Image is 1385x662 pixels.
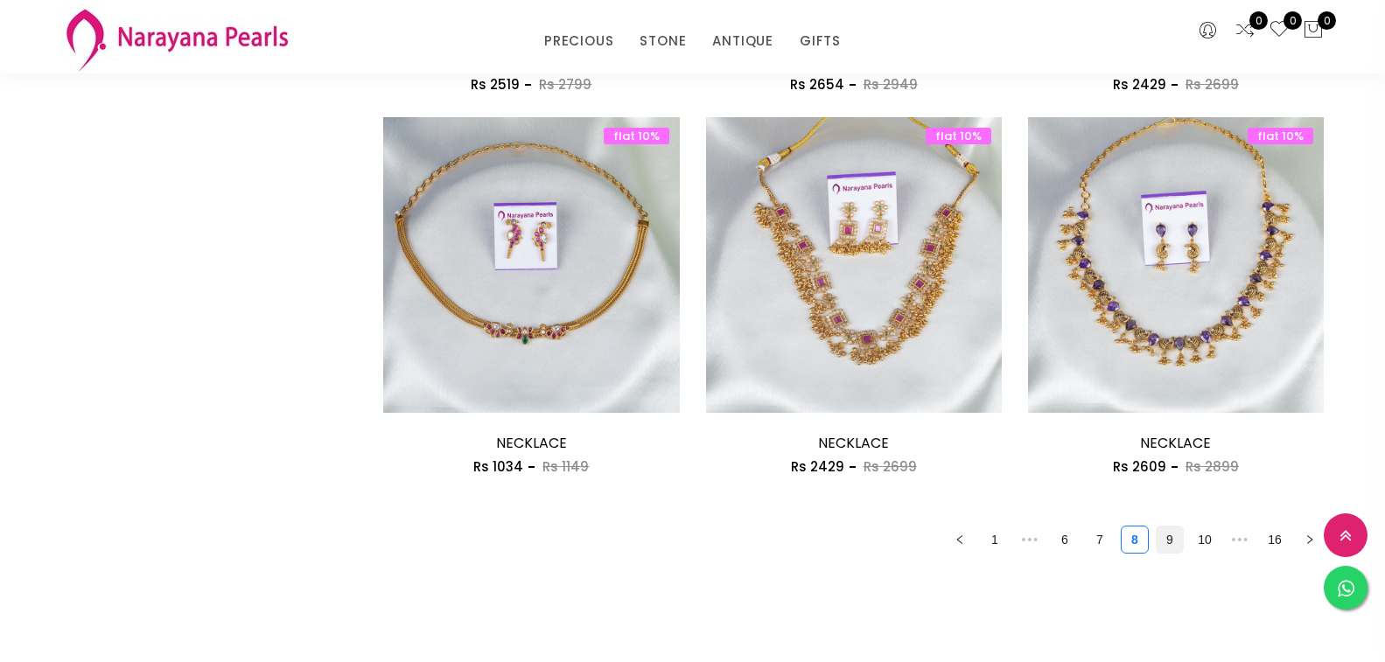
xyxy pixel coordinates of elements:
li: 9 [1156,526,1184,554]
span: Rs 1149 [542,457,589,476]
span: Rs 1034 [473,457,523,476]
li: 1 [981,526,1009,554]
span: flat 10% [926,128,991,144]
a: NECKLACE [496,433,567,453]
span: ••• [1226,526,1254,554]
li: Previous Page [946,526,974,554]
span: flat 10% [1248,128,1313,144]
li: 16 [1261,526,1289,554]
span: Rs 2699 [864,457,917,476]
a: NECKLACE [818,433,889,453]
span: flat 10% [604,128,669,144]
a: ANTIQUE [712,28,773,54]
li: Next 5 Pages [1226,526,1254,554]
a: 1 [982,526,1008,553]
span: 0 [1249,11,1268,30]
a: 7 [1087,526,1113,553]
a: 16 [1262,526,1288,553]
li: Previous 5 Pages [1016,526,1044,554]
span: Rs 2699 [1186,75,1239,94]
a: 9 [1157,526,1183,553]
span: Rs 2519 [471,75,520,94]
span: Rs 2949 [864,75,918,94]
li: 6 [1051,526,1079,554]
a: 6 [1052,526,1078,553]
a: GIFTS [800,28,841,54]
span: Rs 2654 [790,75,844,94]
span: Rs 2899 [1186,457,1239,476]
span: Rs 2429 [1113,75,1166,94]
a: 8 [1122,526,1148,553]
a: 0 [1269,19,1290,42]
span: right [1305,534,1315,545]
li: 10 [1191,526,1219,554]
a: NECKLACE [1140,433,1211,453]
li: Next Page [1296,526,1324,554]
a: 0 [1235,19,1256,42]
li: 8 [1121,526,1149,554]
span: 0 [1318,11,1336,30]
button: right [1296,526,1324,554]
a: STONE [640,28,686,54]
a: PRECIOUS [544,28,613,54]
span: Rs 2609 [1113,457,1166,476]
a: 10 [1192,526,1218,553]
button: 0 [1303,19,1324,42]
span: Rs 2429 [791,457,844,476]
span: left [955,534,965,545]
span: 0 [1284,11,1302,30]
li: 7 [1086,526,1114,554]
button: left [946,526,974,554]
span: ••• [1016,526,1044,554]
span: Rs 2799 [539,75,591,94]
